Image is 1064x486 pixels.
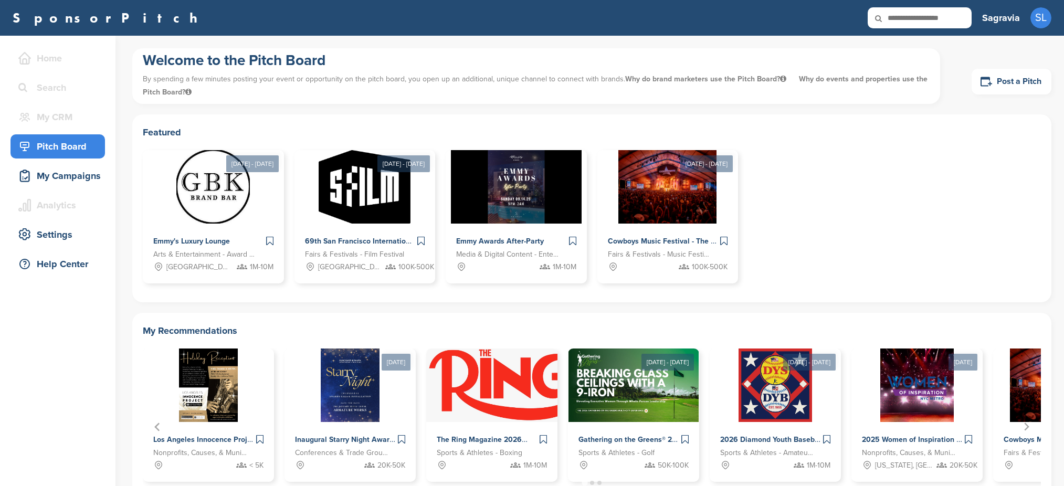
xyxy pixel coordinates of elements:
div: Help Center [16,255,105,273]
div: 4 of 12 [568,348,699,482]
span: Sports & Athletes - Golf [578,447,655,459]
div: 3 of 12 [426,348,557,482]
div: [DATE] [382,354,410,371]
span: 1M-10M [523,460,547,471]
div: Analytics [16,196,105,215]
div: My Campaigns [16,166,105,185]
a: [DATE] Sponsorpitch & 2025 Women of Inspiration Awards Sponsorship Nonprofits, Causes, & Municipa... [851,332,983,482]
a: [DATE] - [DATE] Sponsorpitch & 69th San Francisco International Film Festival Fairs & Festivals -... [294,133,436,283]
a: [DATE] Sponsorpitch & Inaugural Starry Night Awards Gala & Installation Conferences & Trade Group... [285,332,416,482]
div: [DATE] - [DATE] [226,155,279,172]
span: 1M-10M [807,460,830,471]
span: 2025 Women of Inspiration Awards Sponsorship [862,435,1026,444]
div: 6 of 12 [851,348,983,482]
span: Arts & Entertainment - Award Show [153,249,258,260]
h1: Welcome to the Pitch Board [143,51,930,70]
a: Analytics [10,193,105,217]
a: [DATE] - [DATE] Sponsorpitch & Gathering on the Greens® 2026 – Premium Golf & Executive Women Spo... [568,332,699,482]
span: 20K-50K [950,460,977,471]
a: Settings [10,223,105,247]
a: SponsorPitch [13,11,204,25]
button: Go to page 3 [597,481,602,485]
span: Sports & Athletes - Boxing [437,447,522,459]
a: Sponsorpitch & Emmy Awards After-Party Media & Digital Content - Entertainment 1M-10M [446,150,587,283]
img: Sponsorpitch & [321,348,380,422]
a: Search [10,76,105,100]
span: 100K-500K [398,261,434,273]
span: [GEOGRAPHIC_DATA], [GEOGRAPHIC_DATA] [166,261,231,273]
img: Sponsorpitch & [176,150,250,224]
span: < 5K [249,460,264,471]
div: [DATE] - [DATE] [783,354,836,371]
span: 100K-500K [692,261,728,273]
span: Emmy's Luxury Lounge [153,237,230,246]
span: Nonprofits, Causes, & Municipalities - Public Benefit [153,447,248,459]
span: Fairs & Festivals - Film Festival [305,249,404,260]
div: [DATE] - [DATE] [680,155,733,172]
a: Sponsorpitch & The Ring Magazine 2026 Sports & Athletes - Boxing 1M-10M [426,348,557,482]
img: Sponsorpitch & [739,348,812,422]
span: 20K-50K [377,460,405,471]
a: [DATE] - [DATE] Sponsorpitch & Cowboys Music Festival - The Largest 11 Day Music Festival in [GEO... [597,133,739,283]
div: [DATE] - [DATE] [641,354,694,371]
span: Inaugural Starry Night Awards Gala & Installation [295,435,462,444]
div: Settings [16,225,105,244]
img: Sponsorpitch & [451,150,582,224]
a: Sponsorpitch & Los Angeles Innocence Project Nonprofits, Causes, & Municipalities - Public Benefi... [143,348,274,482]
span: SL [1030,7,1051,28]
div: [DATE] - [DATE] [377,155,430,172]
span: Media & Digital Content - Entertainment [456,249,561,260]
a: Home [10,46,105,70]
button: Go to last slide [150,419,165,434]
a: Sagravia [982,6,1020,29]
span: Cowboys Music Festival - The Largest 11 Day Music Festival in [GEOGRAPHIC_DATA] [608,237,896,246]
a: [DATE] - [DATE] Sponsorpitch & 2026 Diamond Youth Baseball & Softball World Series Sponsorships S... [710,332,841,482]
img: Sponsorpitch & [880,348,954,422]
div: 1 of 12 [143,348,274,482]
h2: Featured [143,125,1041,140]
img: Sponsorpitch & [618,150,717,224]
a: Help Center [10,252,105,276]
span: 1M-10M [553,261,576,273]
span: Why do brand marketers use the Pitch Board? [625,75,788,83]
img: Sponsorpitch & [179,348,238,422]
a: My CRM [10,105,105,129]
span: Emmy Awards After-Party [456,237,544,246]
img: Sponsorpitch & [319,150,410,224]
img: Sponsorpitch & [568,348,699,422]
button: Go to page 1 [582,480,587,486]
div: My CRM [16,108,105,126]
a: Pitch Board [10,134,105,159]
div: Home [16,49,105,68]
button: Next slide [1019,419,1034,434]
p: By spending a few minutes posting your event or opportunity on the pitch board, you open up an ad... [143,70,930,101]
div: Search [16,78,105,97]
img: Sponsorpitch & [426,348,591,422]
div: 2 of 12 [285,348,416,482]
a: Post a Pitch [972,69,1051,94]
span: [US_STATE], [GEOGRAPHIC_DATA] [875,460,934,471]
div: 5 of 12 [710,348,841,482]
span: Los Angeles Innocence Project [153,435,258,444]
span: 2026 Diamond Youth Baseball & Softball World Series Sponsorships [720,435,950,444]
span: Nonprofits, Causes, & Municipalities - Professional Development [862,447,956,459]
button: Go to page 2 [590,481,594,485]
span: The Ring Magazine 2026 [437,435,522,444]
div: [DATE] [949,354,977,371]
span: Gathering on the Greens® 2026 – Premium Golf & Executive Women Sponsorship Experience [578,435,892,444]
a: My Campaigns [10,164,105,188]
h2: My Recommendations [143,323,1041,338]
span: [GEOGRAPHIC_DATA], [GEOGRAPHIC_DATA] [318,261,383,273]
span: 69th San Francisco International Film Festival [305,237,462,246]
h3: Sagravia [982,10,1020,25]
span: Sports & Athletes - Amateur Sports Leagues [720,447,815,459]
a: [DATE] - [DATE] Sponsorpitch & Emmy's Luxury Lounge Arts & Entertainment - Award Show [GEOGRAPHIC... [143,133,284,283]
span: 1M-10M [250,261,273,273]
span: Conferences & Trade Groups - Real Estate [295,447,389,459]
span: Fairs & Festivals - Music Festival [608,249,712,260]
div: Pitch Board [16,137,105,156]
span: 50K-100K [658,460,689,471]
